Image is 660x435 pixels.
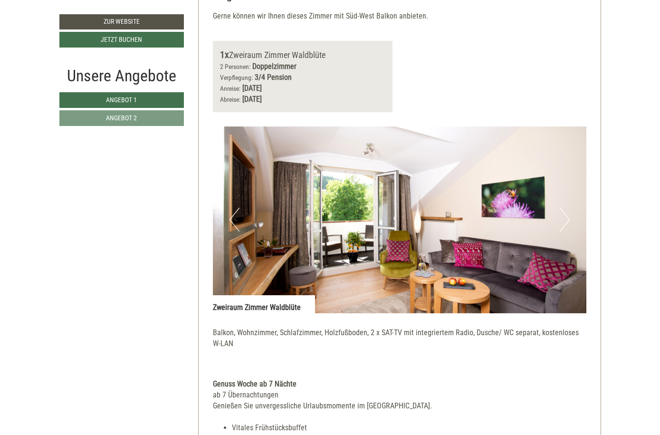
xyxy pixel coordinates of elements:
div: Zweiraum Zimmer Waldblüte [213,295,315,313]
span: Angebot 1 [106,96,137,104]
button: Next [560,208,570,232]
b: [DATE] [242,95,262,104]
div: Unsere Angebote [59,64,184,87]
b: Doppelzimmer [252,62,297,71]
b: 3/4 Pension [255,73,292,82]
button: Previous [230,208,239,232]
b: 1x [220,49,229,60]
a: Jetzt buchen [59,32,184,48]
span: Angebot 2 [106,114,137,122]
small: Verpflegung: [220,74,253,81]
small: Anreise: [220,85,240,92]
div: Zweiraum Zimmer Waldblüte [220,48,385,62]
a: Zur Website [59,14,184,29]
p: Balkon, Wohnzimmer, Schlafzimmer, Holzfußboden, 2 x SAT-TV mit integriertem Radio, Dusche/ WC sep... [213,328,586,360]
div: Genuss Woche ab 7 Nächte [213,379,586,390]
small: Abreise: [220,96,240,103]
li: Vitales Frühstücksbuffet [232,423,586,434]
small: 2 Personen: [220,63,250,70]
img: image [213,126,586,313]
p: Gerne können wir Ihnen dieses Zimmer mit Süd-West Balkon anbieten. [213,11,586,22]
b: [DATE] [242,84,262,93]
div: ab 7 Übernachtungen Genießen Sie unvergessliche Urlaubsmomente im [GEOGRAPHIC_DATA]. [213,390,586,412]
